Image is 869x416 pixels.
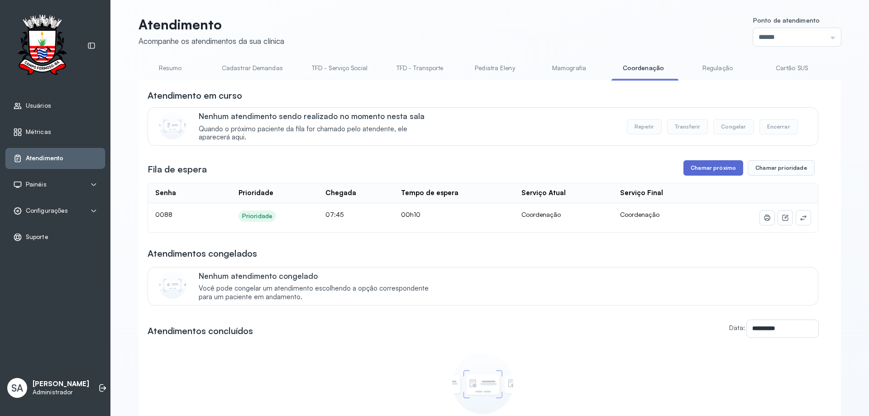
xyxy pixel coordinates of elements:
p: Nenhum atendimento sendo realizado no momento nesta sala [199,111,438,121]
img: Imagem de CalloutCard [159,112,186,139]
div: Chegada [325,189,356,197]
a: Regulação [686,61,749,76]
span: Configurações [26,207,68,215]
span: Painéis [26,181,47,188]
a: Cartão SUS [760,61,823,76]
span: Usuários [26,102,51,110]
button: Repetir [627,119,662,134]
span: 07:45 [325,210,344,218]
span: 0088 [155,210,172,218]
label: Data: [729,324,745,331]
a: Usuários [13,101,97,110]
h3: Atendimentos congelados [148,247,257,260]
span: Coordenação [620,210,659,218]
img: Imagem de empty state [452,353,513,414]
span: Ponto de atendimento [753,16,820,24]
div: Prioridade [239,189,273,197]
span: Suporte [26,233,48,241]
div: Serviço Final [620,189,663,197]
img: Imagem de CalloutCard [159,272,186,299]
a: TFD - Serviço Social [303,61,377,76]
h3: Fila de espera [148,163,207,176]
button: Chamar prioridade [748,160,815,176]
span: Quando o próximo paciente da fila for chamado pelo atendente, ele aparecerá aqui. [199,125,438,142]
h3: Atendimentos concluídos [148,325,253,337]
span: Você pode congelar um atendimento escolhendo a opção correspondente para um paciente em andamento. [199,284,438,301]
div: Senha [155,189,176,197]
div: Coordenação [521,210,605,219]
a: Resumo [138,61,202,76]
h3: Atendimento em curso [148,89,242,102]
p: [PERSON_NAME] [33,380,89,388]
div: Acompanhe os atendimentos da sua clínica [138,36,284,46]
a: Cadastrar Demandas [213,61,292,76]
img: Logotipo do estabelecimento [10,14,75,77]
span: Métricas [26,128,51,136]
button: Transferir [667,119,708,134]
button: Encerrar [759,119,798,134]
p: Administrador [33,388,89,396]
p: Atendimento [138,16,284,33]
button: Chamar próximo [683,160,743,176]
a: Métricas [13,128,97,137]
p: Nenhum atendimento congelado [199,271,438,281]
a: Atendimento [13,154,97,163]
div: Serviço Atual [521,189,566,197]
span: Atendimento [26,154,63,162]
div: Prioridade [242,212,272,220]
a: Mamografia [537,61,601,76]
button: Congelar [713,119,754,134]
a: Pediatra Eleny [463,61,526,76]
div: Tempo de espera [401,189,458,197]
a: Coordenação [611,61,675,76]
a: TFD - Transporte [387,61,453,76]
span: 00h10 [401,210,420,218]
